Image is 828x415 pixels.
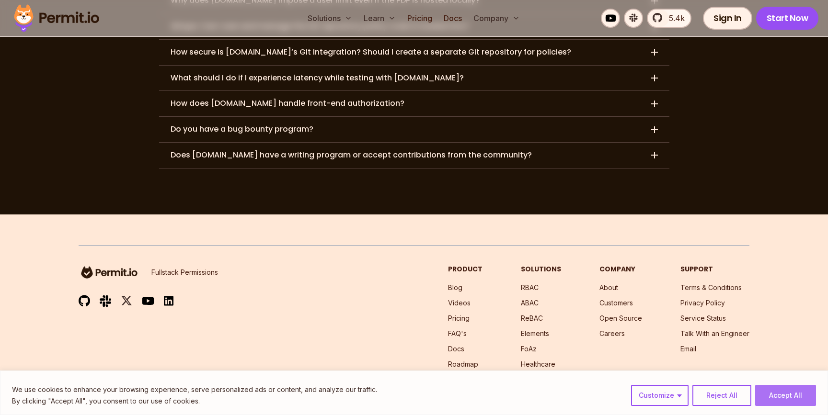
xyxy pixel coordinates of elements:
button: Reject All [692,385,751,406]
img: slack [100,294,111,307]
h3: What should I do if I experience latency while testing with [DOMAIN_NAME]? [171,73,464,83]
a: Docs [440,9,466,28]
p: We use cookies to enhance your browsing experience, serve personalized ads or content, and analyz... [12,384,377,395]
a: Elements [521,329,549,337]
h3: How secure is [DOMAIN_NAME]’s Git integration? Should I create a separate Git repository for poli... [171,47,571,57]
a: Sign In [703,7,752,30]
a: Healthcare [521,360,555,368]
a: ReBAC [521,314,543,322]
button: How does [DOMAIN_NAME] handle front-end authorization? [159,91,669,116]
h3: Product [448,265,483,273]
span: 5.4k [663,12,685,24]
a: Privacy Policy [680,299,725,307]
button: Solutions [304,9,356,28]
a: ABAC [521,299,539,307]
button: Customize [631,385,689,406]
a: Talk With an Engineer [680,329,749,337]
h3: Does [DOMAIN_NAME] have a writing program or accept contributions from the community? [171,150,532,160]
p: By clicking "Accept All", you consent to our use of cookies. [12,395,377,407]
button: Do you have a bug bounty program? [159,117,669,142]
img: youtube [142,295,154,306]
img: logo [79,265,140,280]
a: Blog [448,283,462,292]
a: Service Status [680,314,726,322]
a: Start Now [756,7,819,30]
button: Company [470,9,524,28]
a: Open Source [599,314,642,322]
a: Roadmap [448,360,478,368]
button: Does [DOMAIN_NAME] have a writing program or accept contributions from the community? [159,143,669,168]
a: About [599,283,618,292]
a: Pricing [403,9,436,28]
a: FoAz [521,345,537,353]
img: linkedin [164,295,173,306]
a: Customers [599,299,633,307]
a: Videos [448,299,471,307]
img: github [79,295,90,307]
a: Terms & Conditions [680,283,742,292]
button: Accept All [755,385,816,406]
button: Learn [360,9,400,28]
h3: Company [599,265,642,273]
p: Fullstack Permissions [151,268,218,277]
h3: How does [DOMAIN_NAME] handle front-end authorization? [171,99,404,109]
a: FAQ's [448,329,467,337]
img: Permit logo [10,2,103,34]
a: 5.4k [647,9,691,28]
h3: Support [680,265,749,273]
a: RBAC [521,283,539,292]
button: How secure is [DOMAIN_NAME]’s Git integration? Should I create a separate Git repository for poli... [159,40,669,65]
h3: Solutions [521,265,561,273]
a: Docs [448,345,464,353]
a: Pricing [448,314,470,322]
button: What should I do if I experience latency while testing with [DOMAIN_NAME]? [159,66,669,91]
a: Email [680,345,696,353]
h3: Do you have a bug bounty program? [171,124,313,135]
img: twitter [121,295,132,307]
a: Careers [599,329,625,337]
